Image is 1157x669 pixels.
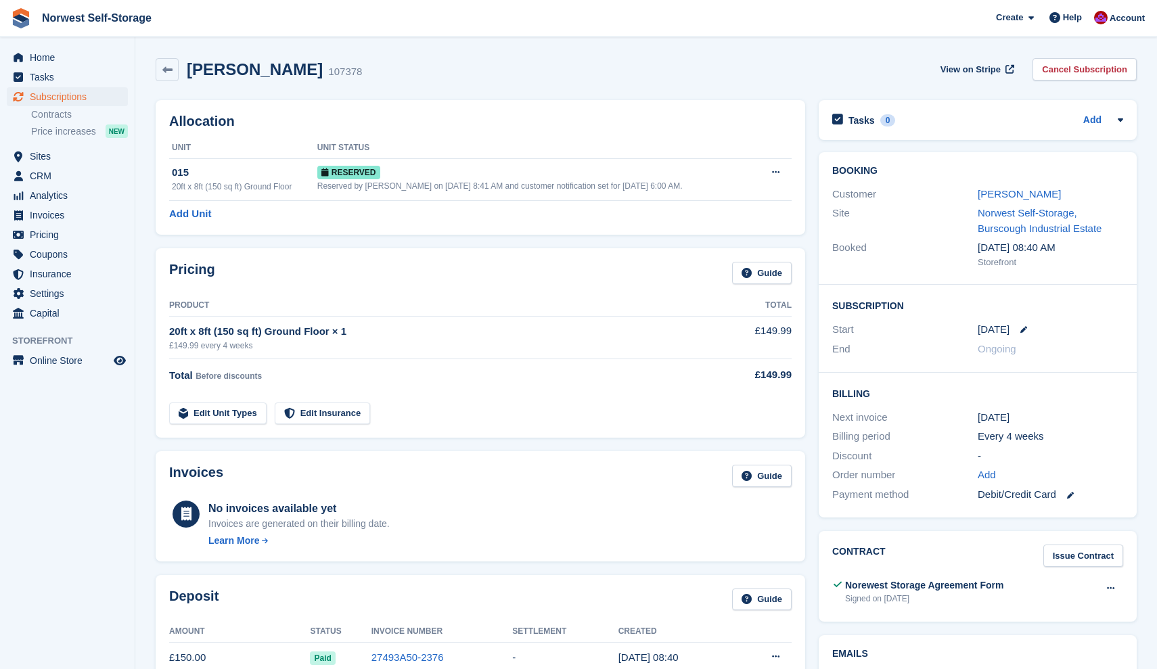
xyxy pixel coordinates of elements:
[1110,11,1145,25] span: Account
[30,284,111,303] span: Settings
[317,166,380,179] span: Reserved
[172,165,317,181] div: 015
[832,298,1123,312] h2: Subscription
[30,166,111,185] span: CRM
[848,114,875,126] h2: Tasks
[1033,58,1137,80] a: Cancel Subscription
[978,188,1061,200] a: [PERSON_NAME]
[618,621,736,643] th: Created
[978,256,1123,269] div: Storefront
[832,240,978,269] div: Booked
[30,48,111,67] span: Home
[732,589,792,611] a: Guide
[7,351,128,370] a: menu
[169,465,223,487] h2: Invoices
[187,60,323,78] h2: [PERSON_NAME]
[832,166,1123,177] h2: Booking
[31,108,128,121] a: Contracts
[512,621,618,643] th: Settlement
[732,465,792,487] a: Guide
[832,429,978,444] div: Billing period
[7,147,128,166] a: menu
[832,322,978,338] div: Start
[31,125,96,138] span: Price increases
[978,207,1102,234] a: Norwest Self-Storage, Burscough Industrial Estate
[328,64,362,80] div: 107378
[696,367,792,383] div: £149.99
[30,304,111,323] span: Capital
[169,369,193,381] span: Total
[978,487,1123,503] div: Debit/Credit Card
[30,206,111,225] span: Invoices
[30,264,111,283] span: Insurance
[832,448,978,464] div: Discount
[7,284,128,303] a: menu
[832,410,978,425] div: Next invoice
[7,225,128,244] a: menu
[196,371,262,381] span: Before discounts
[832,187,978,202] div: Customer
[1083,113,1102,129] a: Add
[30,351,111,370] span: Online Store
[169,324,696,340] div: 20ft x 8ft (150 sq ft) Ground Floor × 1
[31,124,128,139] a: Price increases NEW
[845,593,1003,605] div: Signed on [DATE]
[169,589,219,611] h2: Deposit
[169,621,310,643] th: Amount
[978,429,1123,444] div: Every 4 weeks
[7,206,128,225] a: menu
[317,137,758,159] th: Unit Status
[310,651,335,665] span: Paid
[7,304,128,323] a: menu
[940,63,1001,76] span: View on Stripe
[208,517,390,531] div: Invoices are generated on their billing date.
[169,206,211,222] a: Add Unit
[996,11,1023,24] span: Create
[618,651,679,663] time: 2025-09-10 07:40:33 UTC
[7,166,128,185] a: menu
[832,206,978,236] div: Site
[30,147,111,166] span: Sites
[696,316,792,359] td: £149.99
[371,621,513,643] th: Invoice Number
[7,48,128,67] a: menu
[169,262,215,284] h2: Pricing
[978,240,1123,256] div: [DATE] 08:40 AM
[832,386,1123,400] h2: Billing
[1094,11,1108,24] img: Daniel Grensinger
[172,181,317,193] div: 20ft x 8ft (150 sq ft) Ground Floor
[208,534,259,548] div: Learn More
[169,114,792,129] h2: Allocation
[317,180,758,192] div: Reserved by [PERSON_NAME] on [DATE] 8:41 AM and customer notification set for [DATE] 6:00 AM.
[310,621,371,643] th: Status
[935,58,1017,80] a: View on Stripe
[696,295,792,317] th: Total
[12,334,135,348] span: Storefront
[880,114,896,126] div: 0
[7,264,128,283] a: menu
[37,7,157,29] a: Norwest Self-Storage
[7,87,128,106] a: menu
[30,245,111,264] span: Coupons
[30,225,111,244] span: Pricing
[169,340,696,352] div: £149.99 every 4 weeks
[732,262,792,284] a: Guide
[832,467,978,483] div: Order number
[7,68,128,87] a: menu
[978,448,1123,464] div: -
[208,501,390,517] div: No invoices available yet
[845,578,1003,593] div: Norewest Storage Agreement Form
[832,342,978,357] div: End
[7,186,128,205] a: menu
[832,487,978,503] div: Payment method
[30,87,111,106] span: Subscriptions
[1063,11,1082,24] span: Help
[1043,545,1123,567] a: Issue Contract
[978,467,996,483] a: Add
[978,410,1123,425] div: [DATE]
[169,295,696,317] th: Product
[832,649,1123,660] h2: Emails
[169,137,317,159] th: Unit
[832,545,886,567] h2: Contract
[112,352,128,369] a: Preview store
